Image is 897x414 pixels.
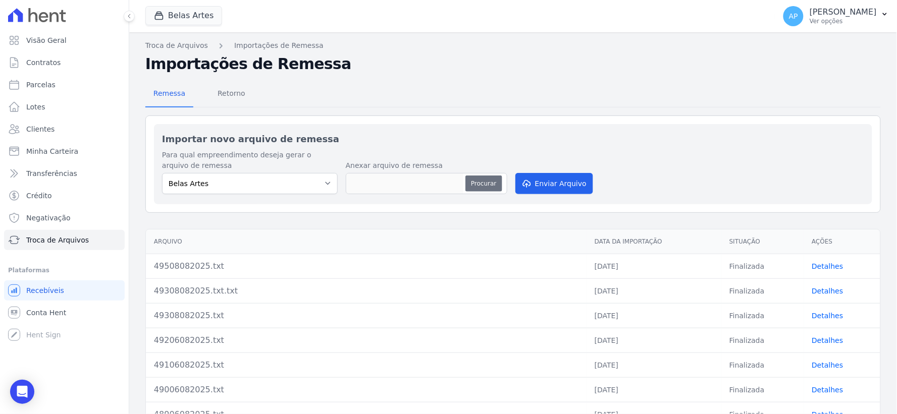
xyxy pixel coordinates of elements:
td: [DATE] [587,352,721,377]
div: 49206082025.txt [154,334,578,346]
td: Finalizada [721,278,804,303]
label: Para qual empreendimento deseja gerar o arquivo de remessa [162,150,338,171]
td: Finalizada [721,352,804,377]
span: AP [789,13,798,20]
a: Crédito [4,186,125,206]
div: Plataformas [8,264,121,276]
a: Clientes [4,119,125,139]
th: Arquivo [146,229,587,254]
th: Situação [721,229,804,254]
span: Troca de Arquivos [26,235,89,245]
th: Data da Importação [587,229,721,254]
td: Finalizada [721,303,804,328]
a: Detalhes [812,312,843,320]
a: Detalhes [812,287,843,295]
td: [DATE] [587,377,721,402]
span: Lotes [26,102,45,112]
div: 49106082025.txt [154,359,578,371]
td: [DATE] [587,278,721,303]
a: Visão Geral [4,30,125,50]
td: [DATE] [587,254,721,278]
a: Lotes [4,97,125,117]
div: Open Intercom Messenger [10,380,34,404]
span: Negativação [26,213,71,223]
a: Detalhes [812,262,843,270]
div: 49006082025.txt [154,384,578,396]
div: 49308082025.txt.txt [154,285,578,297]
span: Retorno [212,83,251,103]
td: [DATE] [587,303,721,328]
h2: Importar novo arquivo de remessa [162,132,864,146]
a: Detalhes [812,386,843,394]
div: 49508082025.txt [154,260,578,272]
nav: Breadcrumb [145,40,881,51]
h2: Importações de Remessa [145,55,881,73]
span: Recebíveis [26,285,64,295]
a: Parcelas [4,75,125,95]
div: 49308082025.txt [154,310,578,322]
button: Enviar Arquivo [515,173,593,194]
span: Transferências [26,168,77,179]
span: Clientes [26,124,55,134]
a: Detalhes [812,361,843,369]
label: Anexar arquivo de remessa [346,160,507,171]
button: Belas Artes [145,6,222,25]
span: Crédito [26,191,52,201]
th: Ações [804,229,880,254]
td: Finalizada [721,254,804,278]
span: Contratos [26,57,61,68]
a: Retorno [209,81,253,107]
td: Finalizada [721,328,804,352]
p: Ver opções [810,17,877,25]
p: [PERSON_NAME] [810,7,877,17]
span: Minha Carteira [26,146,78,156]
a: Troca de Arquivos [145,40,208,51]
span: Conta Hent [26,308,66,318]
a: Conta Hent [4,303,125,323]
a: Contratos [4,52,125,73]
span: Remessa [147,83,191,103]
a: Troca de Arquivos [4,230,125,250]
a: Minha Carteira [4,141,125,161]
a: Detalhes [812,336,843,344]
a: Transferências [4,163,125,184]
button: AP [PERSON_NAME] Ver opções [775,2,897,30]
td: Finalizada [721,377,804,402]
td: [DATE] [587,328,721,352]
button: Procurar [465,175,502,192]
span: Parcelas [26,80,56,90]
a: Recebíveis [4,280,125,301]
span: Visão Geral [26,35,67,45]
a: Negativação [4,208,125,228]
a: Remessa [145,81,193,107]
a: Importações de Remessa [234,40,324,51]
